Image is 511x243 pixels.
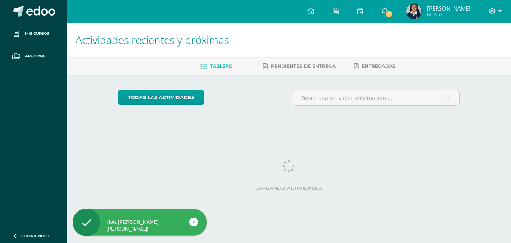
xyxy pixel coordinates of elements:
[354,60,395,72] a: Entregadas
[118,90,204,105] a: todas las Actividades
[406,4,421,19] img: f01a84d53dcb868d934a6d6a28d0f137.png
[73,219,207,232] div: Hola [PERSON_NAME], [PERSON_NAME]!
[25,53,45,59] span: Archivos
[210,63,232,69] span: Tablero
[118,185,460,191] label: Cargando actividades
[25,31,49,37] span: Mis cursos
[427,11,471,18] span: Mi Perfil
[6,23,60,45] a: Mis cursos
[21,233,50,238] span: Cerrar panel
[263,60,336,72] a: Pendientes de entrega
[427,5,471,12] span: [PERSON_NAME]
[271,63,336,69] span: Pendientes de entrega
[200,60,232,72] a: Tablero
[6,45,60,67] a: Archivos
[292,90,460,105] input: Busca una actividad próxima aquí...
[385,10,393,18] span: 7
[76,33,229,47] span: Actividades recientes y próximas
[362,63,395,69] span: Entregadas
